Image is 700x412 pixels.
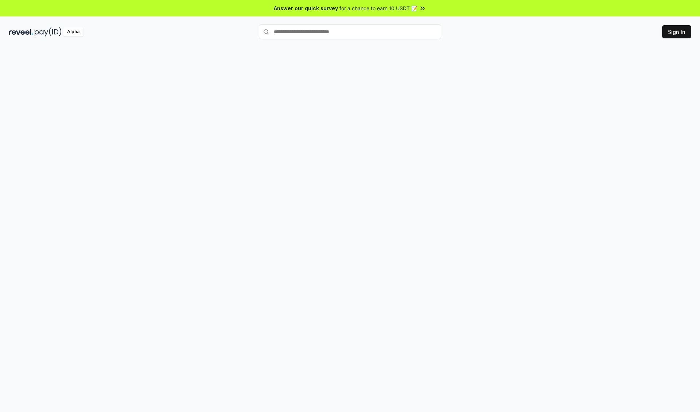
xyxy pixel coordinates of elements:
button: Sign In [662,25,691,38]
span: Answer our quick survey [274,4,338,12]
img: pay_id [35,27,62,36]
div: Alpha [63,27,83,36]
span: for a chance to earn 10 USDT 📝 [339,4,417,12]
img: reveel_dark [9,27,33,36]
